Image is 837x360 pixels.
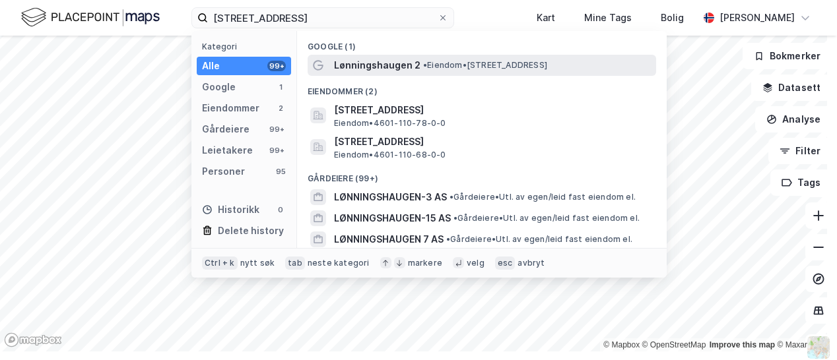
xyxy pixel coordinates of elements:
[285,256,305,270] div: tab
[240,258,275,268] div: nytt søk
[537,10,555,26] div: Kart
[423,60,427,70] span: •
[661,10,684,26] div: Bolig
[334,57,420,73] span: Lønningshaugen 2
[202,121,250,137] div: Gårdeiere
[334,118,446,129] span: Eiendom • 4601-110-78-0-0
[202,142,253,158] div: Leietakere
[518,258,545,268] div: avbryt
[267,145,286,156] div: 99+
[450,192,453,202] span: •
[446,234,450,244] span: •
[642,340,706,349] a: OpenStreetMap
[297,76,667,100] div: Eiendommer (2)
[467,258,485,268] div: velg
[603,340,640,349] a: Mapbox
[275,103,286,113] div: 2
[21,6,160,29] img: logo.f888ab2527a4732fd821a326f86c7f29.svg
[771,297,837,360] iframe: Chat Widget
[297,163,667,187] div: Gårdeiere (99+)
[334,210,451,226] span: LØNNINGSHAUGEN-15 AS
[453,213,457,223] span: •
[450,192,636,202] span: Gårdeiere • Utl. av egen/leid fast eiendom el.
[334,102,651,118] span: [STREET_ADDRESS]
[202,100,259,116] div: Eiendommer
[202,42,291,51] div: Kategori
[202,256,238,270] div: Ctrl + k
[275,204,286,215] div: 0
[297,31,667,55] div: Google (1)
[202,202,259,218] div: Historikk
[208,8,438,28] input: Søk på adresse, matrikkel, gårdeiere, leietakere eller personer
[408,258,442,268] div: markere
[495,256,516,270] div: esc
[275,166,286,177] div: 95
[446,234,632,245] span: Gårdeiere • Utl. av egen/leid fast eiendom el.
[334,134,651,150] span: [STREET_ADDRESS]
[218,223,284,239] div: Delete history
[202,58,220,74] div: Alle
[423,60,547,71] span: Eiendom • [STREET_ADDRESS]
[755,106,832,133] button: Analyse
[751,75,832,101] button: Datasett
[720,10,795,26] div: [PERSON_NAME]
[267,124,286,135] div: 99+
[770,169,832,196] button: Tags
[267,61,286,71] div: 99+
[768,138,832,164] button: Filter
[743,43,832,69] button: Bokmerker
[308,258,370,268] div: neste kategori
[334,150,446,160] span: Eiendom • 4601-110-68-0-0
[4,332,62,347] a: Mapbox homepage
[202,79,236,95] div: Google
[453,213,640,224] span: Gårdeiere • Utl. av egen/leid fast eiendom el.
[275,82,286,92] div: 1
[202,164,245,179] div: Personer
[584,10,632,26] div: Mine Tags
[771,297,837,360] div: Kontrollprogram for chat
[334,231,444,247] span: LØNNINGSHAUGEN 7 AS
[710,340,775,349] a: Improve this map
[334,189,447,205] span: LØNNINGSHAUGEN-3 AS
